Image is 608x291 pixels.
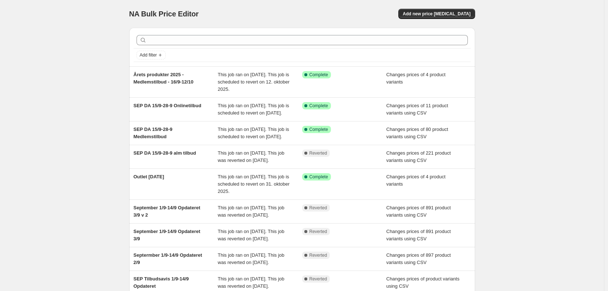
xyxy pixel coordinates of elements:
[218,103,289,116] span: This job ran on [DATE]. This job is scheduled to revert on [DATE].
[134,205,201,218] span: September 1/9-14/9 Opdateret 3/9 v 2
[218,252,284,265] span: This job ran on [DATE]. This job was reverted on [DATE].
[309,72,328,78] span: Complete
[309,276,327,282] span: Reverted
[218,174,289,194] span: This job ran on [DATE]. This job is scheduled to revert on 31. oktober 2025.
[134,276,189,289] span: SEP Tilbudsavis 1/9-14/9 Opdateret
[386,252,451,265] span: Changes prices of 897 product variants using CSV
[218,205,284,218] span: This job ran on [DATE]. This job was reverted on [DATE].
[134,252,202,265] span: Septermber 1/9-14/9 Opdateret 2/9
[386,103,448,116] span: Changes prices of 11 product variants using CSV
[309,252,327,258] span: Reverted
[309,205,327,211] span: Reverted
[134,72,194,85] span: Årets produkter 2025 - Medlemstilbud - 16/9-12/10
[386,276,459,289] span: Changes prices of product variants using CSV
[309,150,327,156] span: Reverted
[218,150,284,163] span: This job ran on [DATE]. This job was reverted on [DATE].
[218,72,289,92] span: This job ran on [DATE]. This job is scheduled to revert on 12. oktober 2025.
[218,127,289,139] span: This job ran on [DATE]. This job is scheduled to revert on [DATE].
[137,51,166,59] button: Add filter
[134,174,164,179] span: Outlet [DATE]
[140,52,157,58] span: Add filter
[129,10,199,18] span: NA Bulk Price Editor
[386,174,446,187] span: Changes prices of 4 product variants
[218,229,284,241] span: This job ran on [DATE]. This job was reverted on [DATE].
[134,150,196,156] span: SEP DA 15/9-28-9 alm tilbud
[398,9,475,19] button: Add new price [MEDICAL_DATA]
[386,127,448,139] span: Changes prices of 80 product variants using CSV
[218,276,284,289] span: This job ran on [DATE]. This job was reverted on [DATE].
[309,103,328,109] span: Complete
[403,11,470,17] span: Add new price [MEDICAL_DATA]
[134,229,201,241] span: September 1/9-14/9 Opdateret 3/9
[386,229,451,241] span: Changes prices of 891 product variants using CSV
[386,72,446,85] span: Changes prices of 4 product variants
[309,174,328,180] span: Complete
[386,150,451,163] span: Changes prices of 221 product variants using CSV
[134,127,173,139] span: SEP DA 15/9-28-9 Medlemstilbud
[309,229,327,234] span: Reverted
[309,127,328,132] span: Complete
[134,103,201,108] span: SEP DA 15/9-28-9 Onlinetilbud
[386,205,451,218] span: Changes prices of 891 product variants using CSV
